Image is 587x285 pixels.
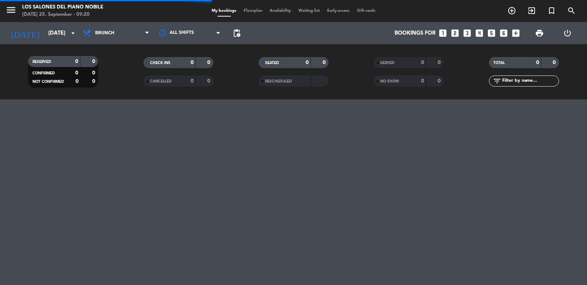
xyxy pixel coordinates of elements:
i: arrow_drop_down [69,29,77,38]
div: LOG OUT [553,22,581,44]
i: looks_two [450,28,460,38]
div: Los Salones del Piano Nobile [22,4,103,11]
span: Early-access [323,9,353,13]
span: Availability [266,9,295,13]
span: RESCHEDULED [265,80,292,83]
i: looks_3 [462,28,472,38]
strong: 0 [207,60,212,65]
strong: 0 [92,59,97,64]
strong: 0 [421,78,424,84]
i: add_circle_outline [507,6,516,15]
i: turned_in_not [547,6,556,15]
strong: 0 [536,60,539,65]
strong: 0 [306,60,309,65]
i: search [567,6,576,15]
strong: 0 [438,78,442,84]
span: print [535,29,544,38]
i: filter_list [493,77,501,85]
div: [DATE] 25. September - 09:20 [22,11,103,18]
span: NOT CONFIRMED [32,80,64,84]
strong: 0 [92,79,97,84]
i: add_box [511,28,521,38]
span: Waiting list [295,9,323,13]
span: RESERVED [32,60,51,64]
strong: 0 [438,60,442,65]
strong: 0 [191,78,194,84]
span: CANCELLED [150,80,172,83]
i: looks_6 [499,28,508,38]
i: menu [6,4,17,15]
strong: 0 [207,78,212,84]
span: CONFIRMED [32,71,55,75]
span: Brunch [95,31,114,36]
strong: 0 [92,70,97,75]
span: Gift cards [353,9,379,13]
i: power_settings_new [563,29,572,38]
span: pending_actions [232,29,241,38]
i: [DATE] [6,25,45,41]
span: CHECK INS [150,61,170,65]
strong: 0 [323,60,327,65]
strong: 0 [553,60,557,65]
span: Bookings for [395,30,435,36]
input: Filter by name... [501,77,559,85]
i: looks_4 [475,28,484,38]
span: NO SHOW [380,80,399,83]
strong: 0 [75,59,78,64]
button: menu [6,4,17,18]
span: SERVED [380,61,395,65]
span: My bookings [208,9,240,13]
i: looks_5 [487,28,496,38]
span: Floorplan [240,9,266,13]
strong: 0 [75,70,78,75]
i: exit_to_app [527,6,536,15]
i: looks_one [438,28,448,38]
span: SEATED [265,61,279,65]
strong: 0 [191,60,194,65]
strong: 0 [421,60,424,65]
span: TOTAL [493,61,505,65]
strong: 0 [76,79,79,84]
